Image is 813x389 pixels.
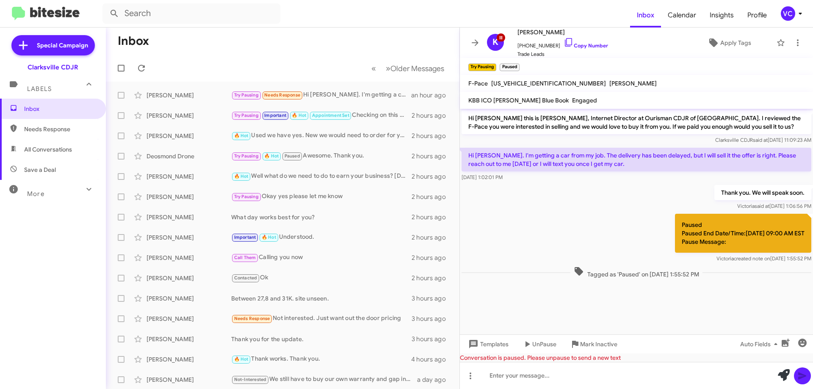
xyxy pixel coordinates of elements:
[412,213,453,221] div: 2 hours ago
[147,193,231,201] div: [PERSON_NAME]
[147,172,231,181] div: [PERSON_NAME]
[755,203,769,209] span: said at
[102,3,280,24] input: Search
[264,153,279,159] span: 🔥 Hot
[147,132,231,140] div: [PERSON_NAME]
[716,255,811,262] span: Victoria [DATE] 1:55:52 PM
[580,337,617,352] span: Mark Inactive
[564,42,608,49] a: Copy Number
[147,233,231,242] div: [PERSON_NAME]
[675,214,811,253] p: Paused Paused End Date/Time:[DATE] 09:00 AM EST Pause Message:
[147,355,231,364] div: [PERSON_NAME]
[412,193,453,201] div: 2 hours ago
[24,145,72,154] span: All Conversations
[147,375,231,384] div: [PERSON_NAME]
[661,3,703,28] a: Calendar
[147,274,231,282] div: [PERSON_NAME]
[37,41,88,50] span: Special Campaign
[412,152,453,160] div: 2 hours ago
[231,314,412,323] div: Not interested. Just want out the door pricing
[147,91,231,99] div: [PERSON_NAME]
[753,137,768,143] span: said at
[147,111,231,120] div: [PERSON_NAME]
[390,64,444,73] span: Older Messages
[714,185,811,200] p: Thank you. We will speak soon.
[740,337,781,352] span: Auto Fields
[468,97,569,104] span: KBB ICO [PERSON_NAME] Blue Book
[234,316,270,321] span: Needs Response
[720,35,751,50] span: Apply Tags
[412,274,453,282] div: 2 hours ago
[774,6,804,21] button: VC
[563,337,624,352] button: Mark Inactive
[231,253,412,262] div: Calling you now
[411,91,453,99] div: an hour ago
[737,203,811,209] span: Victoria [DATE] 1:06:56 PM
[381,60,449,77] button: Next
[231,335,412,343] div: Thank you for the update.
[412,233,453,242] div: 2 hours ago
[703,3,741,28] a: Insights
[285,153,300,159] span: Paused
[500,63,519,71] small: Paused
[417,375,453,384] div: a day ago
[234,153,259,159] span: Try Pausing
[367,60,449,77] nav: Page navigation example
[231,375,417,384] div: We still have to buy our own warranty and gap insurance.
[734,255,770,262] span: created note on
[264,113,286,118] span: Important
[147,315,231,323] div: [PERSON_NAME]
[781,6,795,21] div: VC
[234,275,257,281] span: Contacted
[234,255,256,260] span: Call Them
[412,315,453,323] div: 3 hours ago
[27,85,52,93] span: Labels
[24,105,96,113] span: Inbox
[147,254,231,262] div: [PERSON_NAME]
[411,355,453,364] div: 4 hours ago
[386,63,390,74] span: »
[234,133,249,138] span: 🔥 Hot
[468,63,496,71] small: Try Pausing
[231,232,412,242] div: Understood.
[147,213,231,221] div: [PERSON_NAME]
[234,194,259,199] span: Try Pausing
[234,356,249,362] span: 🔥 Hot
[460,337,515,352] button: Templates
[147,335,231,343] div: [PERSON_NAME]
[231,110,412,120] div: Checking on this now for you.
[609,80,657,87] span: [PERSON_NAME]
[412,294,453,303] div: 3 hours ago
[28,63,78,72] div: Clarksville CDJR
[412,335,453,343] div: 3 hours ago
[741,3,774,28] a: Profile
[686,35,772,50] button: Apply Tags
[715,137,811,143] span: Clarksville CDJR [DATE] 11:09:23 AM
[517,50,608,58] span: Trade Leads
[412,172,453,181] div: 2 hours ago
[231,354,411,364] div: Thank works. Thank you.
[24,125,96,133] span: Needs Response
[733,337,788,352] button: Auto Fields
[231,151,412,161] div: Awesome. Thank you.
[467,337,509,352] span: Templates
[234,235,256,240] span: Important
[27,190,44,198] span: More
[118,34,149,48] h1: Inbox
[630,3,661,28] a: Inbox
[231,171,412,181] div: Well what do we need to do to earn your business? [DATE] !!
[515,337,563,352] button: UnPause
[412,111,453,120] div: 2 hours ago
[462,148,811,171] p: Hi [PERSON_NAME]. I'm getting a car from my job. The delivery has been delayed, but I will sell i...
[371,63,376,74] span: «
[312,113,349,118] span: Appointment Set
[412,254,453,262] div: 2 hours ago
[24,166,56,174] span: Save a Deal
[492,36,498,49] span: K
[292,113,306,118] span: 🔥 Hot
[570,266,702,279] span: Tagged as 'Paused' on [DATE] 1:55:52 PM
[231,294,412,303] div: Between 27,8 and 31K. site unseen.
